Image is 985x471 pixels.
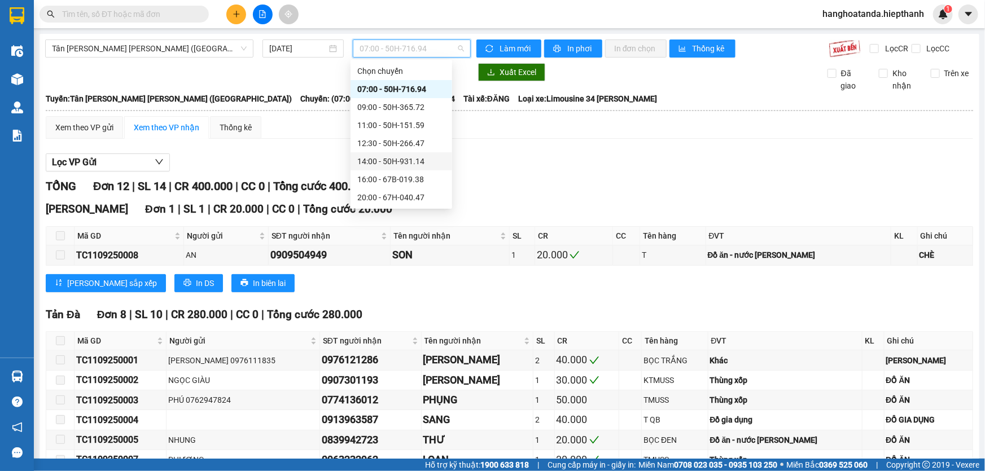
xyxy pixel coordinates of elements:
[77,230,172,242] span: Mã GD
[320,371,422,390] td: 0907301193
[47,10,55,18] span: search
[11,73,23,85] img: warehouse-icon
[708,332,863,350] th: ĐVT
[322,372,419,388] div: 0907301193
[643,454,706,466] div: TMUSS
[708,249,890,261] div: Đồ ăn - nước [PERSON_NAME]
[643,394,706,406] div: TMUSS
[357,119,445,131] div: 11:00 - 50H-151.59
[478,63,545,81] button: downloadXuất Excel
[138,179,166,193] span: SL 14
[178,203,181,215] span: |
[557,372,618,388] div: 30.000
[273,179,370,193] span: Tổng cước 400.000
[357,191,445,204] div: 20:00 - 67H-040.47
[422,371,534,390] td: NGỌC ANH
[710,434,860,446] div: Đồ ăn - nước [PERSON_NAME]
[357,83,445,95] div: 07:00 - 50H-716.94
[706,227,892,245] th: ĐVT
[165,308,168,321] span: |
[168,354,318,367] div: [PERSON_NAME] 0976111835
[570,250,580,260] span: check
[891,227,918,245] th: KL
[357,173,445,186] div: 16:00 - 67B-019.38
[886,394,971,406] div: ĐỒ ĂN
[786,459,868,471] span: Miền Bắc
[322,352,419,368] div: 0976121286
[393,230,498,242] span: Tên người nhận
[535,227,613,245] th: CR
[268,179,270,193] span: |
[46,203,128,215] span: [PERSON_NAME]
[52,40,247,57] span: Tân Châu - Hồ Chí Minh (Giường)
[619,332,642,350] th: CC
[829,39,861,58] img: 9k=
[510,227,535,245] th: SL
[320,450,422,470] td: 0963232962
[813,7,933,21] span: hanghoatanda.hiepthanh
[642,249,703,261] div: T
[589,435,599,445] span: check
[423,452,532,468] div: LOAN
[171,308,227,321] span: CR 280.000
[535,374,552,386] div: 1
[886,413,971,426] div: ĐỒ GIA DỤNG
[480,460,529,469] strong: 1900 633 818
[297,203,300,215] span: |
[75,450,167,470] td: TC1109250007
[863,332,885,350] th: KL
[557,432,618,448] div: 20.000
[487,68,495,77] span: download
[76,393,164,407] div: TC1109250003
[643,374,706,386] div: KTMUSS
[710,413,860,426] div: Đồ gia dụng
[357,101,445,113] div: 09:00 - 50H-365.72
[837,67,870,92] span: Đã giao
[946,5,950,13] span: 1
[557,392,618,408] div: 50.000
[11,45,23,57] img: warehouse-icon
[75,430,167,450] td: TC1109250005
[266,203,269,215] span: |
[322,392,419,408] div: 0774136012
[944,5,952,13] sup: 1
[422,410,534,430] td: SANG
[885,332,973,350] th: Ghi chú
[922,461,930,469] span: copyright
[187,230,257,242] span: Người gửi
[235,179,238,193] span: |
[231,274,295,292] button: printerIn biên lai
[55,279,63,288] span: sort-ascending
[320,410,422,430] td: 0913963587
[183,279,191,288] span: printer
[76,248,182,262] div: TC1109250008
[557,352,618,368] div: 40.000
[279,5,299,24] button: aim
[922,42,952,55] span: Lọc CC
[174,179,233,193] span: CR 400.000
[186,249,266,261] div: AN
[537,247,611,263] div: 20.000
[322,432,419,448] div: 0839942723
[168,374,318,386] div: NGỌC GIÀU
[613,227,640,245] th: CC
[555,332,620,350] th: CR
[485,45,495,54] span: sync
[75,390,167,410] td: TC1109250003
[589,375,599,385] span: check
[940,67,974,80] span: Trên xe
[535,454,552,466] div: 1
[12,397,23,407] span: question-circle
[261,308,264,321] span: |
[640,227,706,245] th: Tên hàng
[548,459,636,471] span: Cung cấp máy in - giấy in:
[168,434,318,446] div: NHUNG
[535,413,552,426] div: 2
[76,452,164,466] div: TC1109250007
[642,332,708,350] th: Tên hàng
[230,308,233,321] span: |
[423,352,532,368] div: [PERSON_NAME]
[233,10,240,18] span: plus
[886,374,971,386] div: ĐỒ ĂN
[169,334,308,347] span: Người gửi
